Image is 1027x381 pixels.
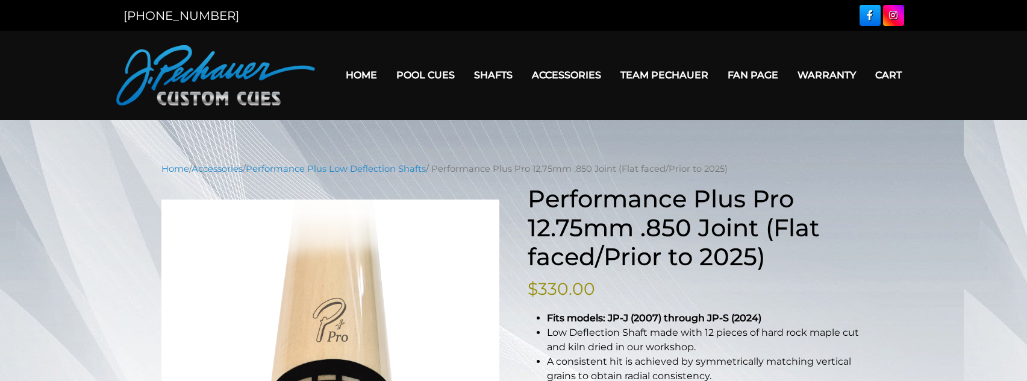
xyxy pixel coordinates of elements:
bdi: 330.00 [528,279,595,299]
a: Shafts [464,60,522,90]
a: Cart [866,60,911,90]
strong: Fits models: JP-J (2007) through JP-S (2024) [547,312,761,324]
a: Fan Page [718,60,788,90]
a: Team Pechauer [611,60,718,90]
nav: Breadcrumb [161,162,866,175]
a: Accessories [192,163,243,174]
h1: Performance Plus Pro 12.75mm .850 Joint (Flat faced/Prior to 2025) [528,184,866,271]
a: Warranty [788,60,866,90]
li: Low Deflection Shaft made with 12 pieces of hard rock maple cut and kiln dried in our workshop. [547,326,866,354]
img: Pechauer Custom Cues [116,45,315,105]
span: $ [528,279,538,299]
a: Performance Plus Low Deflection Shafts [246,163,426,174]
a: Home [161,163,189,174]
a: Accessories [522,60,611,90]
a: [PHONE_NUMBER] [123,8,239,23]
a: Home [336,60,387,90]
a: Pool Cues [387,60,464,90]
